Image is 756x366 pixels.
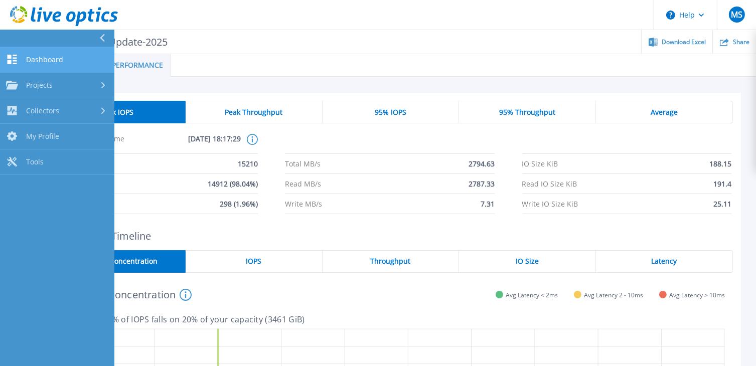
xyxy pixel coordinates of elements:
span: IO Size KiB [522,154,558,173]
span: Download Excel [662,39,706,45]
span: 15210 [238,154,258,173]
span: Read MB/s [285,174,321,194]
span: 25.11 [713,194,731,214]
span: 95% IOPS [375,108,406,116]
span: Dashboard [26,55,63,64]
span: 298 (1.96%) [220,194,258,214]
span: Share [733,39,749,45]
span: Write IO Size KiB [522,194,578,214]
span: Performance [112,62,163,69]
span: 14912 (98.04%) [208,174,258,194]
span: Peak IOPS [100,108,133,116]
span: Write MB/s [285,194,322,214]
span: Tools [26,157,44,166]
span: Collectors [26,106,59,115]
span: 2787.33 [469,174,495,194]
span: 7.31 [481,194,495,214]
span: 95% Throughput [499,108,555,116]
span: IO Size [516,257,539,265]
h4: Workload Concentration [60,289,192,301]
span: My Profile [26,132,59,141]
span: [DATE] 18:17:29 [144,134,241,153]
span: IOPS [246,257,261,265]
span: Latency [652,257,677,265]
span: MS [731,11,742,19]
span: Workload Concentration [76,257,158,265]
h2: Performance Timeline [48,230,733,242]
span: Avg Latency > 10ms [669,291,725,299]
span: Projects [26,81,53,90]
span: Avg Latency 2 - 10ms [584,291,643,299]
span: Avg Latency < 2ms [506,291,558,299]
span: 188.15 [709,154,731,173]
span: Average [651,108,678,116]
p: 30.02 % of IOPS falls on 20 % of your capacity ( 3461 GiB ) [91,315,725,324]
span: Throughput [370,257,410,265]
span: 191.4 [713,174,731,194]
span: Peak Throughput [225,108,282,116]
span: Taurus-Update-2025 [67,36,168,48]
span: 2794.63 [469,154,495,173]
span: Read IO Size KiB [522,174,577,194]
span: Total MB/s [285,154,321,173]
